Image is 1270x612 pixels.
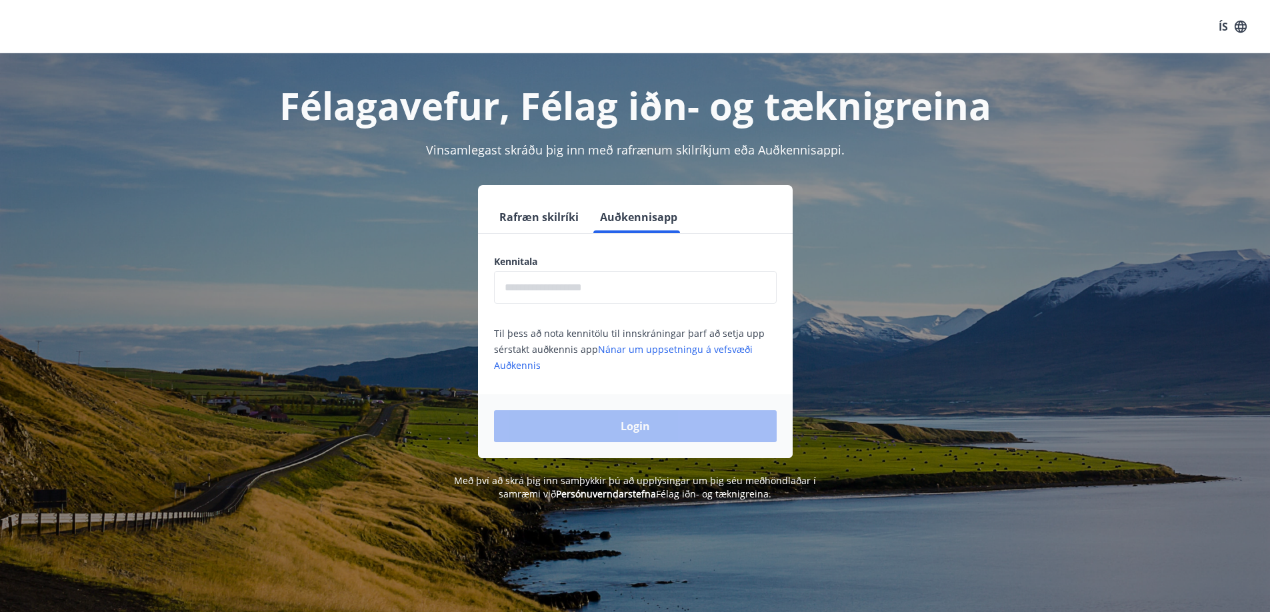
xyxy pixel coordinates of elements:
[171,80,1099,131] h1: Félagavefur, Félag iðn- og tæknigreina
[494,255,777,268] label: Kennitala
[595,201,683,233] button: Auðkennisapp
[556,487,656,500] a: Persónuverndarstefna
[494,327,765,372] span: Til þess að nota kennitölu til innskráningar þarf að setja upp sérstakt auðkennis app
[494,201,584,233] button: Rafræn skilríki
[1211,15,1254,39] button: ÍS
[454,474,816,500] span: Með því að skrá þig inn samþykkir þú að upplýsingar um þig séu meðhöndlaðar í samræmi við Félag i...
[494,343,753,372] a: Nánar um uppsetningu á vefsvæði Auðkennis
[426,142,845,158] span: Vinsamlegast skráðu þig inn með rafrænum skilríkjum eða Auðkennisappi.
